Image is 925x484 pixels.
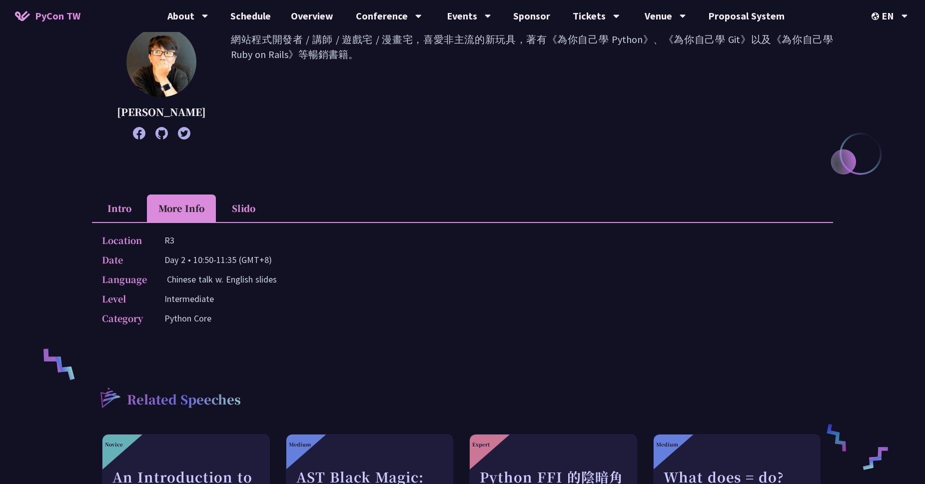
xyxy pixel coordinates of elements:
[117,104,206,119] p: [PERSON_NAME]
[102,233,144,247] p: Location
[164,233,174,247] p: R3
[289,440,311,448] div: Medium
[102,252,144,267] p: Date
[164,291,214,306] p: Intermediate
[102,291,144,306] p: Level
[127,390,241,410] p: Related Speeches
[167,272,277,286] p: Chinese talk w. English slides
[164,311,211,325] p: Python Core
[656,440,678,448] div: Medium
[872,12,882,20] img: Locale Icon
[92,194,147,222] li: Intro
[35,8,80,23] span: PyCon TW
[164,252,272,267] p: Day 2 • 10:50-11:35 (GMT+8)
[147,194,216,222] li: More Info
[85,373,134,421] img: r3.8d01567.svg
[126,27,196,97] img: 高見龍
[102,272,147,286] p: Language
[231,32,833,134] p: 網站程式開發者 / 講師 / 遊戲宅 / 漫畫宅，喜愛非主流的新玩具，著有《為你自己學 Python》、《為你自己學 Git》以及《為你自己學 Ruby on Rails》等暢銷書籍。
[102,311,144,325] p: Category
[105,440,123,448] div: Novice
[5,3,90,28] a: PyCon TW
[216,194,271,222] li: Slido
[472,440,490,448] div: Expert
[15,11,30,21] img: Home icon of PyCon TW 2025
